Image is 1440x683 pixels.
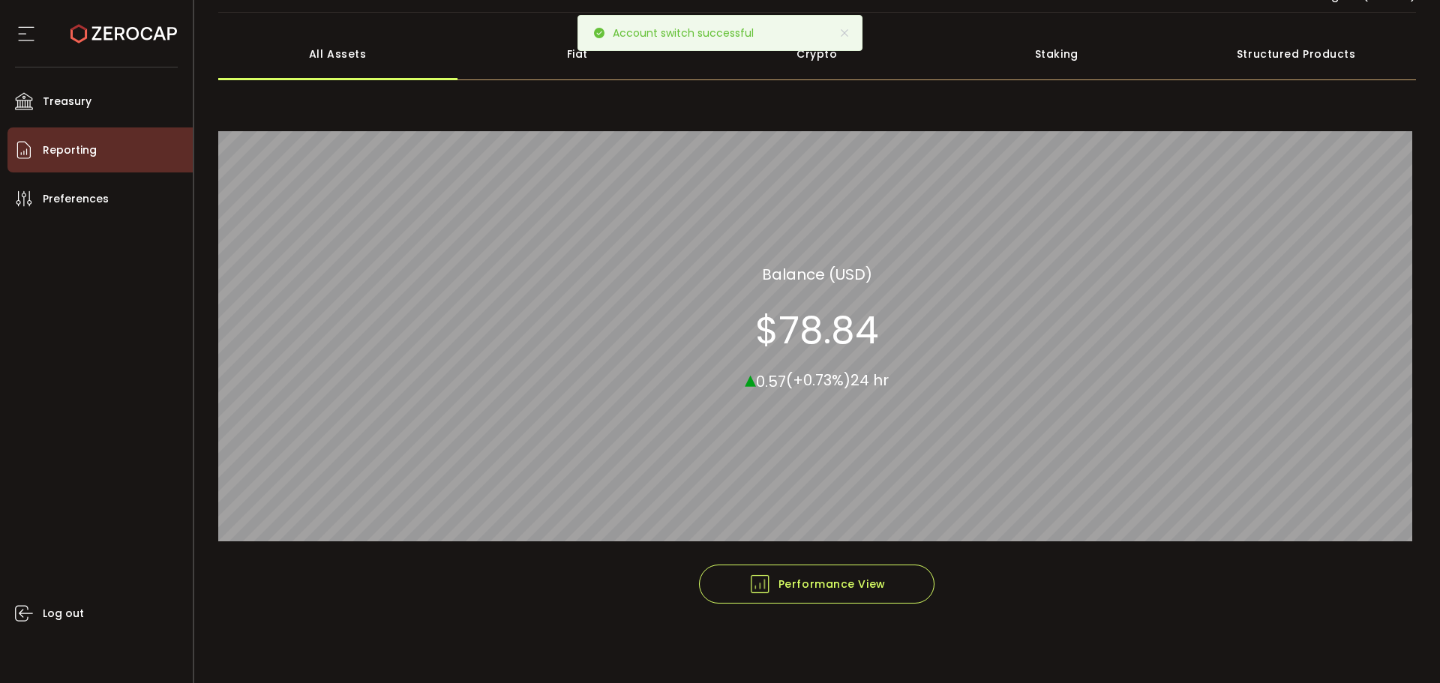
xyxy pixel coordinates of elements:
div: All Assets [218,28,458,80]
div: Fiat [457,28,697,80]
div: Crypto [697,28,937,80]
span: Treasury [43,91,91,112]
section: Balance (USD) [762,262,872,285]
span: 24 hr [850,370,889,391]
div: Structured Products [1177,28,1417,80]
div: Staking [937,28,1177,80]
section: $78.84 [755,307,878,352]
span: 0.57 [756,370,786,391]
span: Performance View [748,573,886,595]
span: (+0.73%) [786,370,850,391]
span: Preferences [43,188,109,210]
span: ▴ [745,362,756,394]
span: Reporting [43,139,97,161]
span: Log out [43,603,84,625]
button: Performance View [699,565,934,604]
iframe: Chat Widget [1365,611,1440,683]
p: Account switch successful [613,28,766,38]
